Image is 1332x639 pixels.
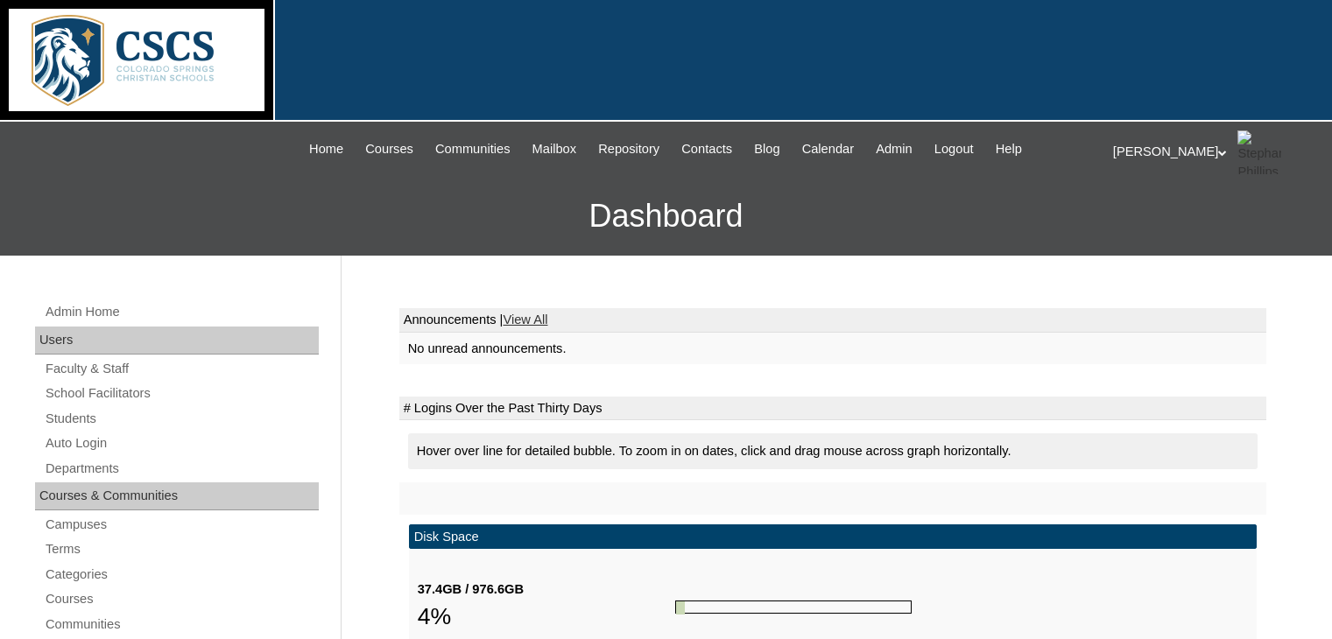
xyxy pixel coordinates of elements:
a: Courses [356,139,422,159]
span: Contacts [681,139,732,159]
span: Blog [754,139,779,159]
span: Mailbox [532,139,577,159]
td: Disk Space [409,524,1257,550]
a: School Facilitators [44,383,319,404]
a: View All [503,312,547,327]
a: Courses [44,588,319,610]
a: Admin Home [44,301,319,323]
a: Faculty & Staff [44,358,319,380]
span: Logout [934,139,974,159]
span: Calendar [802,139,854,159]
a: Departments [44,458,319,480]
span: Admin [876,139,913,159]
span: Help [996,139,1022,159]
a: Repository [589,139,668,159]
div: [PERSON_NAME] [1113,130,1314,174]
div: Courses & Communities [35,482,319,510]
div: Users [35,327,319,355]
a: Auto Login [44,432,319,454]
a: Help [987,139,1031,159]
span: Courses [365,139,413,159]
a: Categories [44,564,319,586]
a: Calendar [793,139,863,159]
a: Admin [867,139,921,159]
a: Students [44,408,319,430]
img: logo-white.png [9,9,264,111]
div: 4% [418,599,675,634]
div: 37.4GB / 976.6GB [418,580,675,599]
a: Communities [44,614,319,635]
a: Terms [44,538,319,560]
a: Campuses [44,514,319,536]
a: Home [300,139,352,159]
h3: Dashboard [9,177,1323,256]
a: Blog [745,139,788,159]
td: Announcements | [399,308,1266,333]
a: Communities [426,139,519,159]
td: No unread announcements. [399,333,1266,365]
a: Mailbox [524,139,586,159]
td: # Logins Over the Past Thirty Days [399,397,1266,421]
a: Logout [926,139,983,159]
a: Contacts [673,139,741,159]
span: Communities [435,139,511,159]
span: Repository [598,139,659,159]
img: Stephanie Phillips [1237,130,1281,174]
div: Hover over line for detailed bubble. To zoom in on dates, click and drag mouse across graph horiz... [408,433,1258,469]
span: Home [309,139,343,159]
